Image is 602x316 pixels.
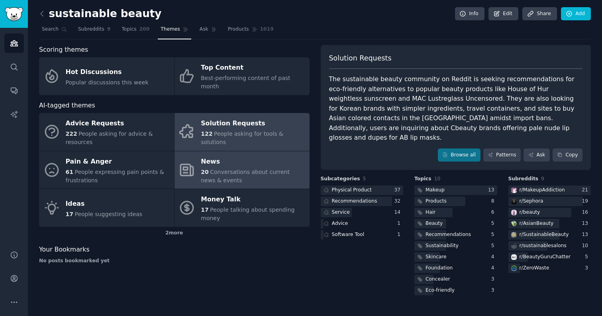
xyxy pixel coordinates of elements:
a: ZeroWaster/ZeroWaste3 [508,263,591,273]
div: 3 [585,265,591,272]
div: Service [332,209,350,216]
a: AsianBeautyr/AsianBeauty13 [508,219,591,229]
div: Sustainability [426,242,459,250]
div: 4 [491,254,497,261]
span: 200 [139,26,150,33]
span: Best-performing content of past month [201,75,290,90]
div: Concealer [426,276,450,283]
a: Eco-friendly3 [414,286,497,296]
div: 3 [491,287,497,294]
a: Sephorar/Sephora19 [508,197,591,207]
a: Sustainability5 [414,241,497,251]
a: BeautyGuruChatterr/BeautyGuruChatter5 [508,252,591,262]
div: Physical Product [332,187,372,194]
span: Topics [414,176,431,183]
span: People suggesting ideas [75,211,142,217]
span: 17 [201,207,208,213]
a: Top ContentBest-performing content of past month [175,57,310,95]
span: Themes [161,26,180,33]
img: GummySearch logo [5,7,23,21]
span: 20 [201,169,208,175]
a: Recommendations32 [321,197,404,207]
div: 13 [582,220,591,227]
span: Subreddits [78,26,104,33]
div: r/ BeautyGuruChatter [520,254,571,261]
a: Money Talk17People talking about spending money [175,189,310,227]
a: Search [39,23,70,39]
a: Concealer3 [414,275,497,285]
div: Hot Discussions [66,66,149,78]
a: r/sustainablesalons10 [508,241,591,251]
div: r/ SustainableBeauty [520,231,569,238]
button: Copy [553,148,582,162]
a: News20Conversations about current news & events [175,151,310,189]
a: Solution Requests122People asking for tools & solutions [175,113,310,151]
div: r/ MakeupAddiction [520,187,565,194]
img: AsianBeauty [511,221,517,226]
img: MakeupAddiction [511,187,517,193]
div: 32 [394,198,403,205]
div: 13 [582,231,591,238]
a: beautyr/beauty16 [508,208,591,218]
div: 10 [582,242,591,250]
div: r/ Sephora [520,198,543,205]
a: Pain & Anger61People expressing pain points & frustrations [39,151,174,189]
span: 1019 [260,26,274,33]
div: 16 [582,209,591,216]
div: Eco-friendly [426,287,455,294]
div: Beauty [426,220,443,227]
div: 19 [582,198,591,205]
a: Ideas17People suggesting ideas [39,189,174,227]
span: 10 [434,176,441,181]
img: Sephora [511,199,517,204]
span: Your Bookmarks [39,245,90,255]
a: Patterns [483,148,521,162]
a: Recommendations5 [414,230,497,240]
a: Advice Requests222People asking for advice & resources [39,113,174,151]
span: Topics [122,26,136,33]
span: Solution Requests [329,53,392,63]
a: Add [561,7,591,21]
div: Software Tool [332,231,365,238]
a: Makeup13 [414,185,497,195]
div: 14 [394,209,403,216]
span: 9 [107,26,111,33]
a: Foundation4 [414,263,497,273]
img: ZeroWaste [511,265,517,271]
img: BeautyGuruChatter [511,254,517,260]
div: Products [426,198,447,205]
a: Skincare4 [414,252,497,262]
span: 222 [66,131,77,137]
a: Share [522,7,557,21]
a: Products1019 [225,23,276,39]
div: Advice [332,220,348,227]
a: Products8 [414,197,497,207]
a: Physical Product37 [321,185,404,195]
div: Pain & Anger [66,155,170,168]
div: Foundation [426,265,453,272]
div: 5 [491,231,497,238]
span: People asking for tools & solutions [201,131,283,145]
span: Subreddits [508,176,539,183]
div: 6 [491,209,497,216]
a: Browse all [438,148,480,162]
a: SustainableBeautyr/SustainableBeauty13 [508,230,591,240]
div: No posts bookmarked yet [39,257,310,265]
div: 2 more [39,227,310,240]
a: Subreddits9 [75,23,113,39]
span: Conversations about current news & events [201,169,290,183]
span: 9 [541,176,544,181]
div: 1 [397,231,403,238]
div: r/ AsianBeauty [520,220,554,227]
div: Ideas [66,197,143,210]
a: Beauty5 [414,219,497,229]
span: People expressing pain points & frustrations [66,169,164,183]
span: Subcategories [321,176,360,183]
div: 5 [585,254,591,261]
div: The sustainable beauty community on Reddit is seeking recommendations for eco-friendly alternativ... [329,74,583,143]
span: Scoring themes [39,45,88,55]
span: 122 [201,131,212,137]
span: People talking about spending money [201,207,294,221]
a: Themes [158,23,191,39]
a: MakeupAddictionr/MakeupAddiction21 [508,185,591,195]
